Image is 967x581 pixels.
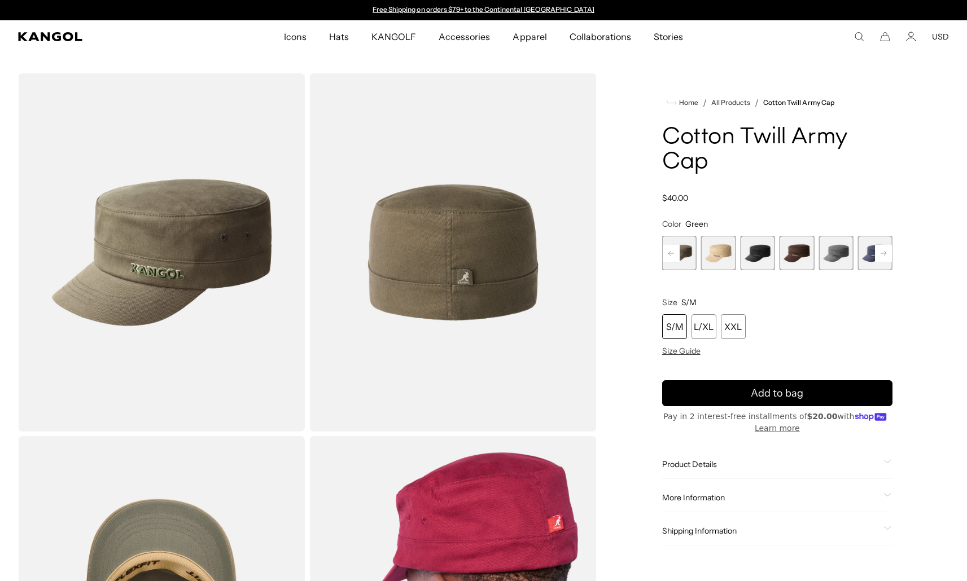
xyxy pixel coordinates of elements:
a: Apparel [501,20,558,53]
div: S/M [662,314,687,339]
div: 2 of 9 [662,236,697,270]
label: Grey [819,236,853,270]
label: Beige [701,236,736,270]
label: Black [740,236,775,270]
span: Green [685,219,708,229]
span: Hats [329,20,349,53]
span: KANGOLF [371,20,416,53]
span: Color [662,219,681,229]
a: Account [906,32,916,42]
div: XXL [721,314,746,339]
summary: Search here [854,32,864,42]
a: All Products [711,99,750,107]
span: Apparel [513,20,546,53]
a: Home [667,98,698,108]
div: 6 of 9 [819,236,853,270]
div: 1 of 2 [367,6,600,15]
nav: breadcrumbs [662,96,892,109]
a: Icons [273,20,318,53]
li: / [698,96,707,109]
div: 3 of 9 [701,236,736,270]
div: L/XL [692,314,716,339]
span: Accessories [439,20,490,53]
slideshow-component: Announcement bar [367,6,600,15]
li: / [750,96,759,109]
label: Navy [858,236,892,270]
div: 7 of 9 [858,236,892,270]
a: Free Shipping on orders $79+ to the Continental [GEOGRAPHIC_DATA] [373,5,594,14]
button: Cart [880,32,890,42]
span: Size [662,297,677,307]
span: S/M [681,297,697,307]
span: More Information [662,492,879,503]
a: KANGOLF [360,20,427,53]
h1: Cotton Twill Army Cap [662,125,892,175]
a: Collaborations [558,20,642,53]
span: Product Details [662,459,879,469]
span: Add to bag [751,386,803,401]
a: Stories [642,20,694,53]
span: Icons [284,20,307,53]
a: Cotton Twill Army Cap [763,99,834,107]
span: $40.00 [662,193,688,203]
div: 4 of 9 [740,236,775,270]
span: Home [677,99,698,107]
button: USD [932,32,949,42]
button: Add to bag [662,380,892,406]
span: Collaborations [570,20,631,53]
a: Hats [318,20,360,53]
a: Kangol [18,32,187,41]
div: 5 of 9 [780,236,814,270]
a: Accessories [427,20,501,53]
div: Announcement [367,6,600,15]
img: color-green [18,73,305,432]
label: Brown [780,236,814,270]
span: Size Guide [662,346,701,356]
label: Green [662,236,697,270]
span: Shipping Information [662,526,879,536]
span: Stories [654,20,683,53]
img: color-green [309,73,596,432]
